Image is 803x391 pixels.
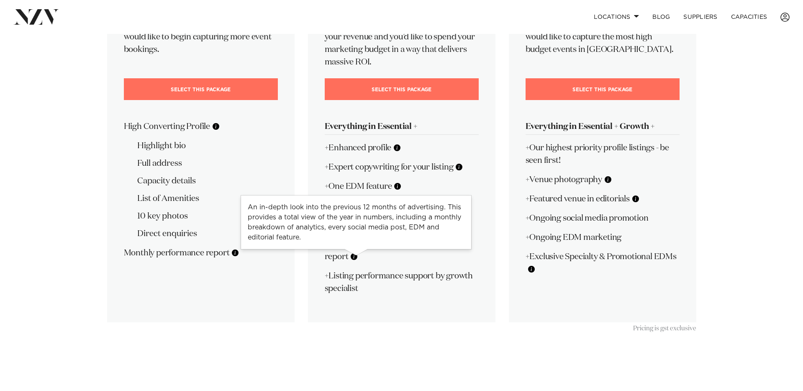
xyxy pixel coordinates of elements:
[526,18,680,56] p: You see your venue as a market leader and would like to capture the most high budget events in [G...
[325,270,479,295] p: +Listing performance support by growth specialist
[526,212,680,224] p: +Ongoing social media promotion
[137,192,278,205] li: List of Amenities
[724,8,774,26] a: Capacities
[526,193,680,205] p: +Featured venue in editorials
[677,8,724,26] a: SUPPLIERS
[241,195,471,249] div: An in-depth look into the previous 12 months of advertising. This provides a total view of the ye...
[325,122,418,131] strong: Everything in Essential +
[137,157,278,170] li: Full address
[137,210,278,222] li: 10 key photos
[633,325,696,332] small: Pricing is gst exclusive
[325,161,479,173] p: +Expert copywriting for your listing
[325,18,479,68] p: Event bookings are an important part of your revenue and you’d like to spend your marketing budge...
[526,141,680,167] p: +Our highest priority profile listings - be seen first!
[325,141,479,154] p: +Enhanced profile
[526,231,680,244] p: +Ongoing EDM marketing
[124,78,278,100] a: Select This Package
[13,9,59,24] img: nzv-logo.png
[137,227,278,240] li: Direct enquiries
[325,238,479,263] p: +Yearly detailed performance analysis report
[325,78,479,100] a: Select This Package
[646,8,677,26] a: BLOG
[137,175,278,187] li: Capacity details
[587,8,646,26] a: Locations
[124,18,278,56] p: You have a limited marketing budget but would like to begin capturing more event bookings.
[124,120,278,133] p: High Converting Profile
[325,180,479,193] p: +One EDM feature
[124,247,278,259] p: Monthly performance report
[526,78,680,100] a: Select This Package
[526,122,655,131] strong: Everything in Essential + Growth +
[526,250,680,275] p: +Exclusive Specialty & Promotional EDMs
[137,139,278,152] li: Highlight bio
[526,173,680,186] p: +Venue photography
